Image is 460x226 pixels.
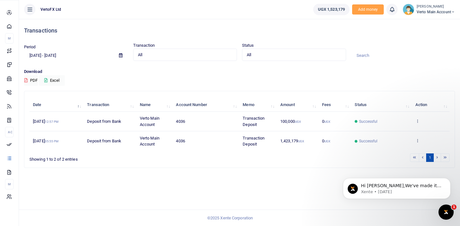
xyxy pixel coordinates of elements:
[29,98,84,112] th: Date: activate to sort column descending
[412,98,450,112] th: Action: activate to sort column ascending
[280,119,301,124] span: 100,000
[243,136,264,147] span: Transaction Deposit
[5,127,14,137] li: Ac
[417,4,455,9] small: [PERSON_NAME]
[295,120,301,123] small: UGX
[403,4,414,15] img: profile-user
[351,98,412,112] th: Status: activate to sort column ascending
[24,68,455,75] p: Download
[426,153,434,162] a: 1
[39,75,65,86] button: Excel
[451,205,457,210] span: 1
[140,116,159,127] span: Verto Main Account
[243,116,264,127] span: Transaction Deposit
[33,119,59,124] span: [DATE]
[33,139,59,143] span: [DATE]
[242,42,254,49] label: Status
[403,4,455,15] a: profile-user [PERSON_NAME] Verto Main Account
[5,179,14,189] li: M
[24,27,455,34] h4: Transactions
[136,98,173,112] th: Name: activate to sort column ascending
[351,50,455,61] input: Search
[239,98,277,112] th: Memo: activate to sort column ascending
[87,139,121,143] span: Deposit from Bank
[24,44,36,50] label: Period
[352,7,384,11] a: Add money
[322,139,330,143] span: 0
[322,119,330,124] span: 0
[87,119,121,124] span: Deposit from Bank
[333,165,460,209] iframe: Intercom notifications message
[138,52,228,58] span: All
[176,119,185,124] span: 4036
[359,138,378,144] span: Successful
[133,42,155,49] label: Transaction
[45,140,59,143] small: 05:55 PM
[324,140,330,143] small: UGX
[29,153,202,163] div: Showing 1 to 2 of 2 entries
[38,7,64,12] span: VertoFX Ltd
[352,4,384,15] span: Add money
[45,120,59,123] small: 12:57 PM
[359,119,378,124] span: Successful
[176,139,185,143] span: 4036
[324,120,330,123] small: UGX
[84,98,136,112] th: Transaction: activate to sort column ascending
[280,139,304,143] span: 1,423,179
[352,4,384,15] li: Toup your wallet
[313,4,350,15] a: UGX 1,523,179
[5,33,14,44] li: M
[24,50,114,61] input: select period
[438,205,454,220] iframe: Intercom live chat
[319,98,351,112] th: Fees: activate to sort column ascending
[140,136,159,147] span: Verto Main Account
[172,98,239,112] th: Account Number: activate to sort column ascending
[318,6,345,13] span: UGX 1,523,179
[24,75,38,86] button: PDF
[311,4,352,15] li: Wallet ballance
[417,9,455,15] span: Verto Main Account
[277,98,319,112] th: Amount: activate to sort column ascending
[247,52,337,58] span: All
[298,140,304,143] small: UGX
